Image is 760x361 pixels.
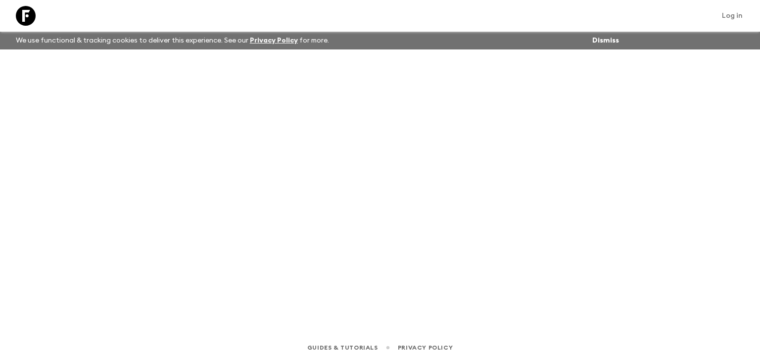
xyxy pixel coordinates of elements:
button: Dismiss [590,34,621,47]
a: Privacy Policy [250,37,298,44]
a: Privacy Policy [398,342,453,353]
a: Guides & Tutorials [307,342,378,353]
a: Log in [716,9,748,23]
p: We use functional & tracking cookies to deliver this experience. See our for more. [12,32,333,49]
